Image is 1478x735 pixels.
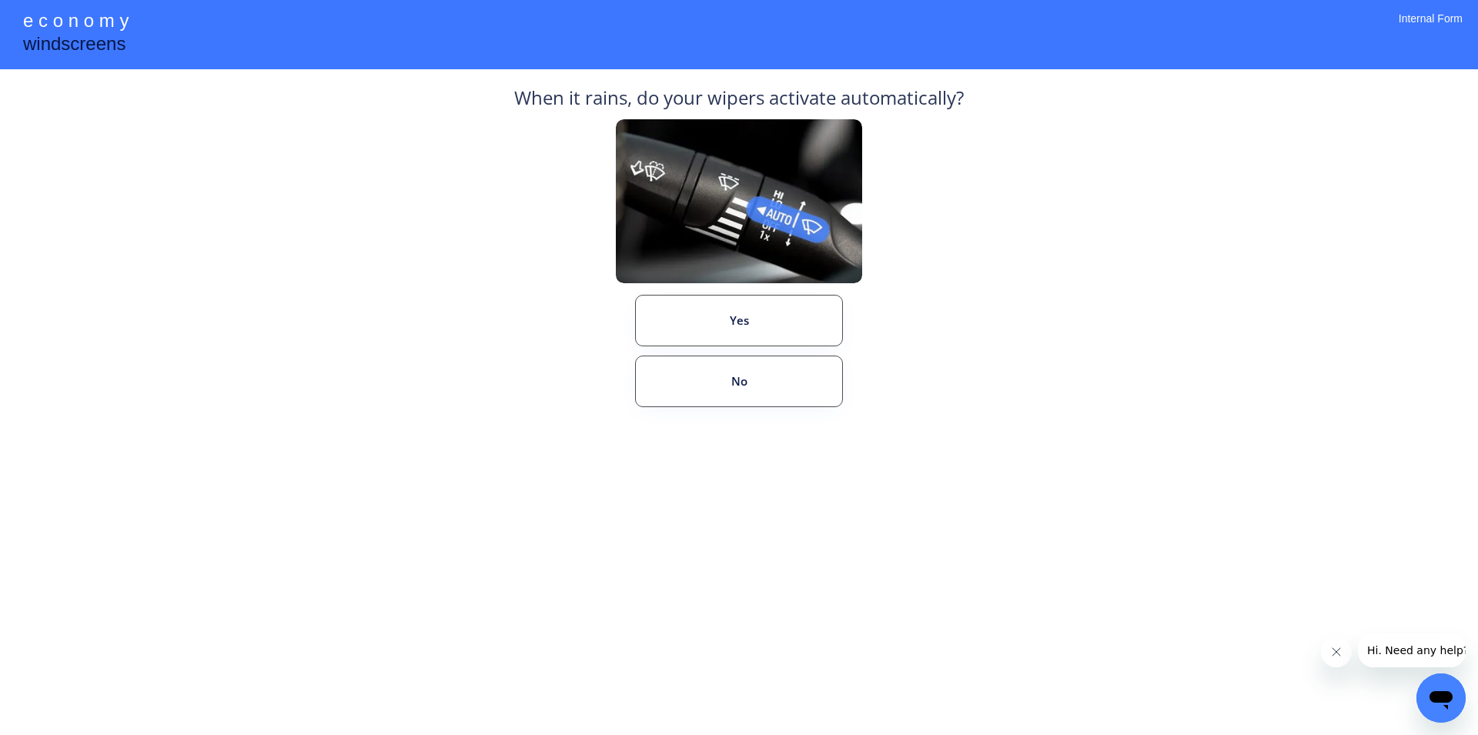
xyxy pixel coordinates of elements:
[23,31,125,61] div: windscreens
[1321,636,1352,667] iframe: Close message
[1399,12,1463,46] div: Internal Form
[514,85,964,119] div: When it rains, do your wipers activate automatically?
[635,356,843,407] button: No
[9,11,111,23] span: Hi. Need any help?
[635,295,843,346] button: Yes
[616,119,862,283] img: Rain%20Sensor%20Example.png
[1416,673,1466,723] iframe: Button to launch messaging window
[1358,633,1466,667] iframe: Message from company
[23,8,129,37] div: e c o n o m y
